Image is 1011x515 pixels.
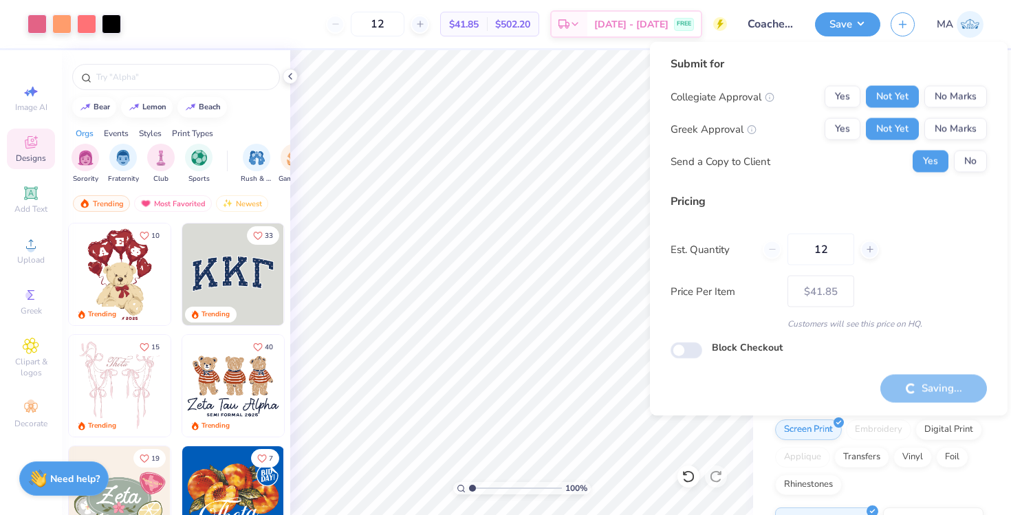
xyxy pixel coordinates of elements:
span: Decorate [14,418,47,429]
div: Screen Print [775,419,842,440]
span: Designs [16,153,46,164]
button: bear [72,97,116,118]
div: filter for Sorority [72,144,99,184]
div: bear [94,103,110,111]
div: Foil [936,447,968,468]
div: Collegiate Approval [671,89,774,105]
img: Newest.gif [222,199,233,208]
input: – – [351,12,404,36]
img: trend_line.gif [129,103,140,111]
div: Applique [775,447,830,468]
span: Club [153,174,168,184]
span: 33 [265,232,273,239]
div: Most Favorited [134,195,212,212]
div: Transfers [834,447,889,468]
button: Like [133,338,166,356]
span: [DATE] - [DATE] [594,17,668,32]
div: Orgs [76,127,94,140]
span: 10 [151,232,160,239]
span: $502.20 [495,17,530,32]
img: e74243e0-e378-47aa-a400-bc6bcb25063a [170,223,272,325]
div: Pricing [671,193,987,210]
button: No Marks [924,118,987,140]
div: Print Types [172,127,213,140]
div: Newest [216,195,268,212]
div: filter for Game Day [279,144,310,184]
div: beach [199,103,221,111]
span: Add Text [14,204,47,215]
div: Customers will see this price on HQ. [671,318,987,330]
div: Events [104,127,129,140]
button: Like [133,226,166,245]
img: 587403a7-0594-4a7f-b2bd-0ca67a3ff8dd [69,223,171,325]
img: 3b9aba4f-e317-4aa7-a679-c95a879539bd [182,223,284,325]
input: Untitled Design [737,10,805,38]
div: filter for Fraternity [108,144,139,184]
img: Sorority Image [78,150,94,166]
div: Send a Copy to Client [671,153,770,169]
button: Not Yet [866,118,919,140]
span: Clipart & logos [7,356,55,378]
label: Est. Quantity [671,241,752,257]
img: most_fav.gif [140,199,151,208]
button: Yes [825,118,860,140]
label: Price Per Item [671,283,777,299]
span: 15 [151,344,160,351]
span: 7 [269,455,273,462]
div: filter for Rush & Bid [241,144,272,184]
div: filter for Sports [185,144,213,184]
button: beach [177,97,227,118]
img: d12a98c7-f0f7-4345-bf3a-b9f1b718b86e [170,335,272,437]
span: FREE [677,19,691,29]
button: filter button [108,144,139,184]
span: Upload [17,254,45,265]
img: 83dda5b0-2158-48ca-832c-f6b4ef4c4536 [69,335,171,437]
button: filter button [185,144,213,184]
span: Rush & Bid [241,174,272,184]
span: Fraternity [108,174,139,184]
div: Digital Print [915,419,982,440]
button: Save [815,12,880,36]
img: a3be6b59-b000-4a72-aad0-0c575b892a6b [182,335,284,437]
div: Rhinestones [775,474,842,495]
span: MA [937,17,953,32]
div: Styles [139,127,162,140]
div: filter for Club [147,144,175,184]
button: Like [251,449,279,468]
span: Image AI [15,102,47,113]
span: 40 [265,344,273,351]
label: Block Checkout [712,340,783,355]
button: filter button [241,144,272,184]
button: Yes [825,86,860,108]
img: d12c9beb-9502-45c7-ae94-40b97fdd6040 [283,335,385,437]
span: Sorority [73,174,98,184]
div: lemon [142,103,166,111]
span: $41.85 [449,17,479,32]
img: trending.gif [79,199,90,208]
button: Not Yet [866,86,919,108]
img: trend_line.gif [80,103,91,111]
div: Vinyl [893,447,932,468]
button: No Marks [924,86,987,108]
div: Trending [88,309,116,320]
div: Submit for [671,56,987,72]
img: Fraternity Image [116,150,131,166]
span: Sports [188,174,210,184]
input: – – [787,234,854,265]
strong: Need help? [50,472,100,485]
img: trend_line.gif [185,103,196,111]
img: edfb13fc-0e43-44eb-bea2-bf7fc0dd67f9 [283,223,385,325]
button: filter button [72,144,99,184]
img: Sports Image [191,150,207,166]
img: Game Day Image [287,150,303,166]
div: Trending [202,421,230,431]
div: Greek Approval [671,121,757,137]
a: MA [937,11,983,38]
img: Rush & Bid Image [249,150,265,166]
button: Like [247,226,279,245]
img: Club Image [153,150,168,166]
button: lemon [121,97,173,118]
button: filter button [147,144,175,184]
img: Mittali Arora [957,11,983,38]
span: 19 [151,455,160,462]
